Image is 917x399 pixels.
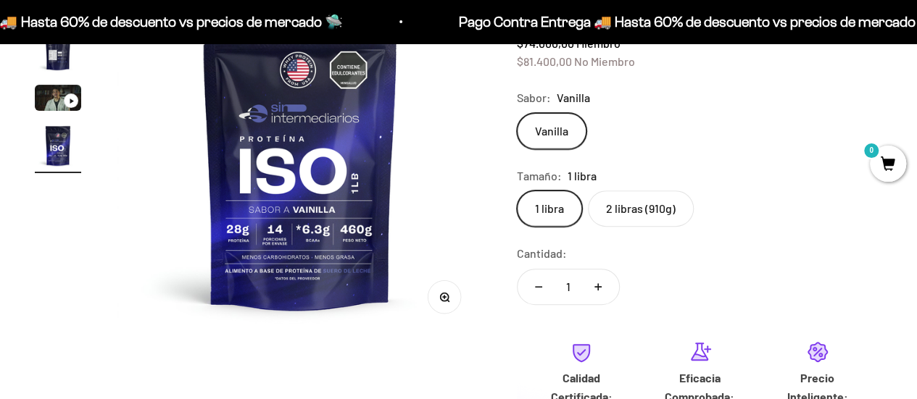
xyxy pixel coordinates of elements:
[517,244,567,263] label: Cantidad:
[35,85,81,115] button: Ir al artículo 3
[437,10,915,33] p: Pago Contra Entrega 🚚 Hasta 60% de descuento vs precios de mercado 🛸
[518,269,560,304] button: Reducir cantidad
[576,36,621,50] span: Miembro
[35,122,81,169] img: Proteína Aislada ISO - Vainilla
[577,269,619,304] button: Aumentar cantidad
[870,157,906,173] a: 0
[574,54,635,68] span: No Miembro
[517,167,562,185] legend: Tamaño:
[557,88,590,107] span: Vanilla
[35,27,81,73] img: Proteína Aislada ISO - Vainilla
[517,54,572,68] span: $81.400,00
[35,27,81,77] button: Ir al artículo 2
[517,88,551,107] legend: Sabor:
[517,36,574,50] span: $74.000,00
[35,122,81,173] button: Ir al artículo 4
[568,167,597,185] span: 1 libra
[863,142,880,159] mark: 0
